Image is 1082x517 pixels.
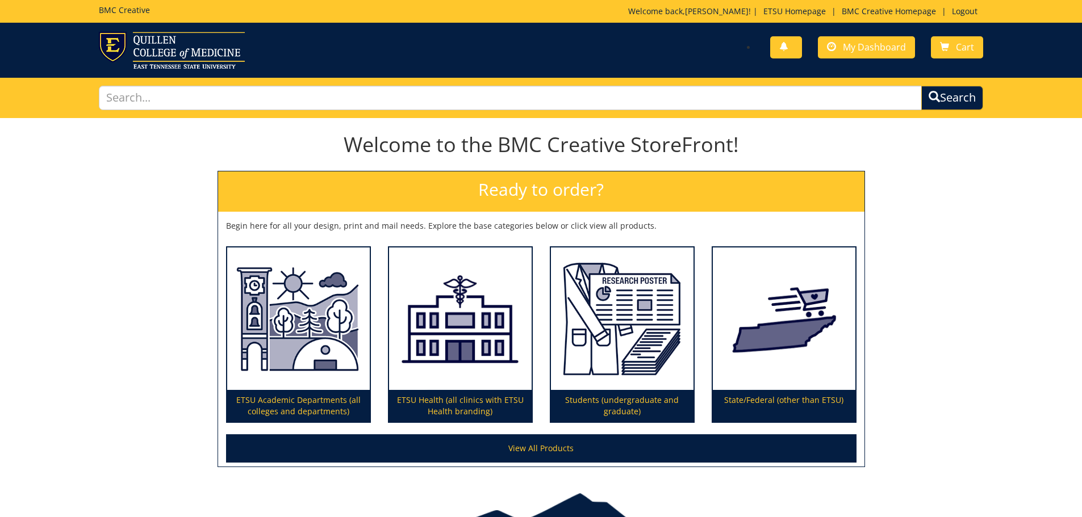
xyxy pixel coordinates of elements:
a: Students (undergraduate and graduate) [551,247,694,422]
a: [PERSON_NAME] [685,6,749,16]
button: Search [921,86,983,110]
a: State/Federal (other than ETSU) [713,247,855,422]
a: My Dashboard [818,36,915,58]
img: ETSU Health (all clinics with ETSU Health branding) [389,247,532,390]
p: Welcome back, ! | | | [628,6,983,17]
a: Cart [931,36,983,58]
img: ETSU logo [99,32,245,69]
a: ETSU Academic Departments (all colleges and departments) [227,247,370,422]
p: Begin here for all your design, print and mail needs. Explore the base categories below or click ... [226,220,857,232]
a: BMC Creative Homepage [836,6,942,16]
p: State/Federal (other than ETSU) [713,390,855,422]
span: My Dashboard [843,41,906,53]
a: ETSU Homepage [758,6,832,16]
h5: BMC Creative [99,6,150,14]
a: ETSU Health (all clinics with ETSU Health branding) [389,247,532,422]
img: State/Federal (other than ETSU) [713,247,855,390]
img: ETSU Academic Departments (all colleges and departments) [227,247,370,390]
p: Students (undergraduate and graduate) [551,390,694,422]
a: Logout [946,6,983,16]
a: View All Products [226,434,857,463]
img: Students (undergraduate and graduate) [551,247,694,390]
input: Search... [99,86,922,110]
h1: Welcome to the BMC Creative StoreFront! [218,133,865,156]
p: ETSU Academic Departments (all colleges and departments) [227,390,370,422]
p: ETSU Health (all clinics with ETSU Health branding) [389,390,532,422]
h2: Ready to order? [218,171,864,212]
span: Cart [956,41,974,53]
